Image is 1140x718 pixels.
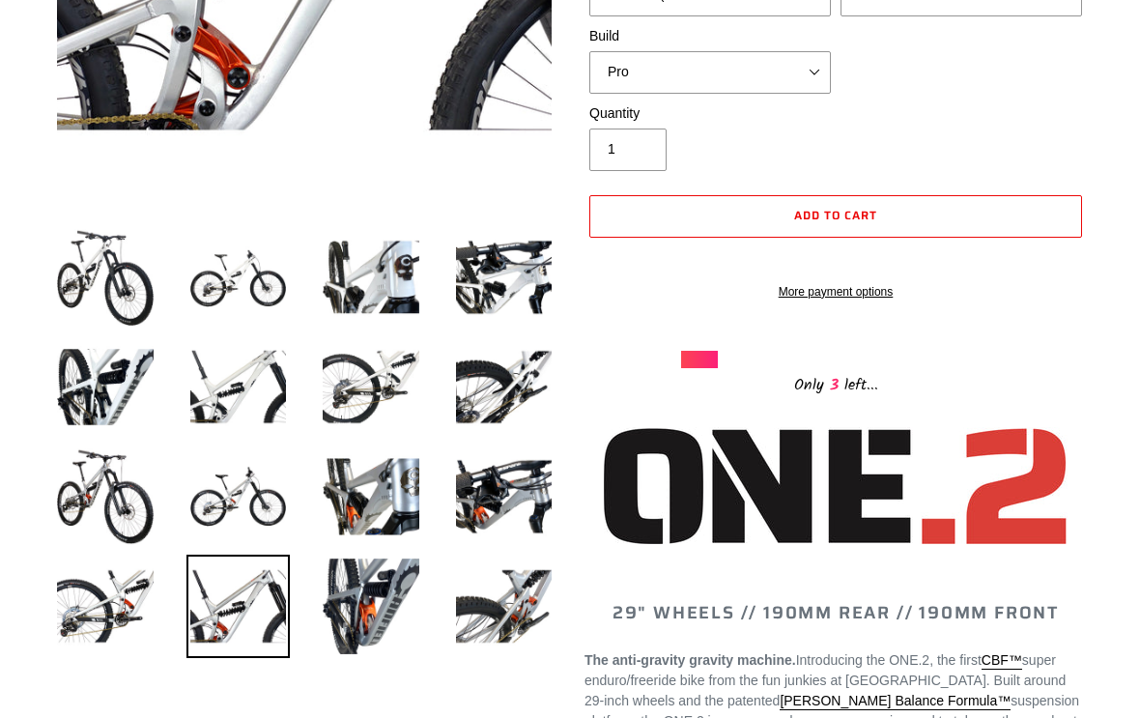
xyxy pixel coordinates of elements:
label: Quantity [589,103,831,124]
img: Load image into Gallery viewer, ONE.2 Super Enduro - Complete Bike [452,555,556,659]
a: CBF™ [982,652,1022,670]
span: Introducing the ONE.2, the first [796,652,982,668]
button: Add to cart [589,195,1082,238]
img: Load image into Gallery viewer, ONE.2 Super Enduro - Complete Bike [53,555,157,659]
img: Load image into Gallery viewer, ONE.2 Super Enduro - Complete Bike [452,335,556,440]
span: super enduro/freeride bike from the fun junkies at [GEOGRAPHIC_DATA]. Built around 29-inch wheels... [584,652,1066,708]
img: Load image into Gallery viewer, ONE.2 Super Enduro - Complete Bike [319,225,423,330]
img: Load image into Gallery viewer, ONE.2 Super Enduro - Complete Bike [53,335,157,440]
a: [PERSON_NAME] Balance Formula™ [780,693,1011,710]
a: More payment options [589,283,1082,301]
div: Only left... [681,368,990,398]
img: Load image into Gallery viewer, ONE.2 Super Enduro - Complete Bike [186,225,291,330]
span: 3 [824,373,844,397]
label: Build [589,26,831,46]
img: Load image into Gallery viewer, ONE.2 Super Enduro - Complete Bike [53,445,157,549]
img: Load image into Gallery viewer, ONE.2 Super Enduro - Complete Bike [186,555,291,659]
img: Load image into Gallery viewer, ONE.2 Super Enduro - Complete Bike [452,445,556,549]
img: Load image into Gallery viewer, ONE.2 Super Enduro - Complete Bike [319,555,423,659]
img: Load image into Gallery viewer, ONE.2 Super Enduro - Complete Bike [53,225,157,330]
img: Load image into Gallery viewer, ONE.2 Super Enduro - Complete Bike [319,445,423,549]
span: 29" WHEELS // 190MM REAR // 190MM FRONT [613,599,1059,626]
img: Load image into Gallery viewer, ONE.2 Super Enduro - Complete Bike [452,225,556,330]
img: Load image into Gallery viewer, ONE.2 Super Enduro - Complete Bike [186,445,291,549]
img: Load image into Gallery viewer, ONE.2 Super Enduro - Complete Bike [186,335,291,440]
span: Add to cart [794,206,877,224]
img: Load image into Gallery viewer, ONE.2 Super Enduro - Complete Bike [319,335,423,440]
strong: The anti-gravity gravity machine. [584,652,796,668]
